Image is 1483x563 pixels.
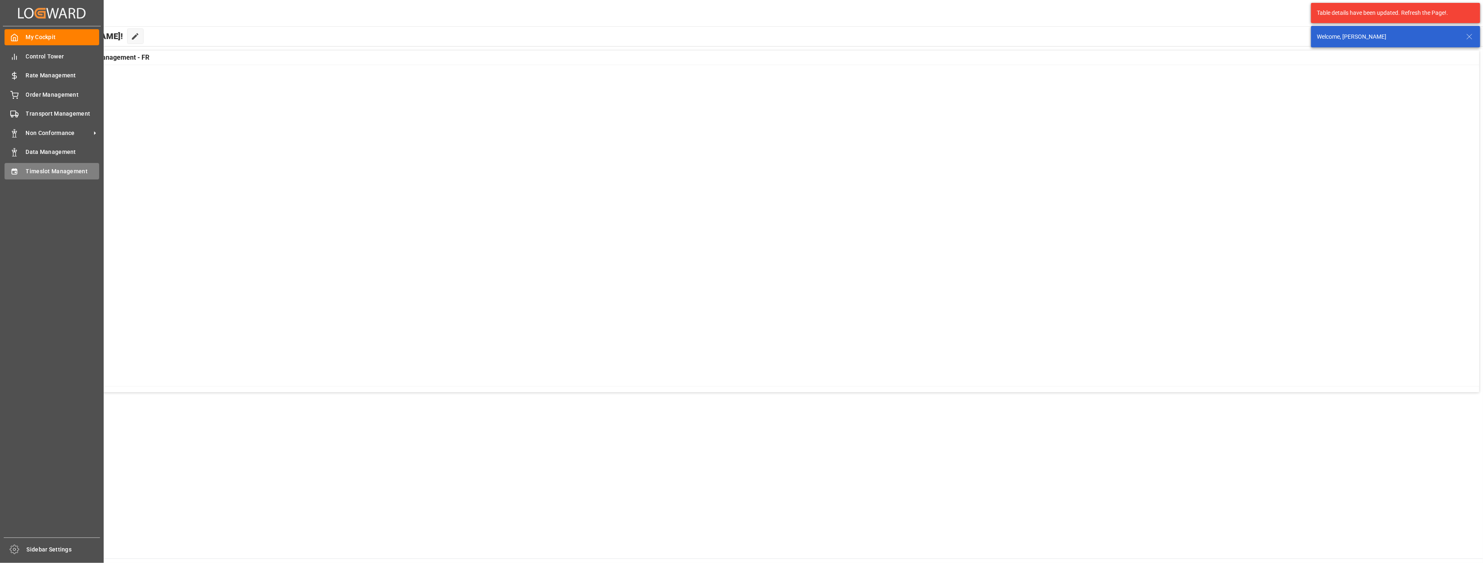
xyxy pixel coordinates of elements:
span: Timeslot Management [26,167,100,176]
span: My Cockpit [26,33,100,42]
span: Hello [PERSON_NAME]! [35,28,123,44]
span: Rate Management [26,71,100,80]
a: Control Tower [5,48,99,64]
a: Data Management [5,144,99,160]
a: Timeslot Management [5,163,99,179]
span: Non Conformance [26,129,91,137]
span: Order Management [26,91,100,99]
div: Table details have been updated. Refresh the Page!. [1317,9,1468,17]
a: Rate Management [5,67,99,84]
span: Transport Management [26,109,100,118]
span: Sidebar Settings [27,545,100,554]
a: My Cockpit [5,29,99,45]
span: Data Management [26,148,100,156]
span: Control Tower [26,52,100,61]
a: Transport Management [5,106,99,122]
a: Order Management [5,86,99,102]
div: Welcome, [PERSON_NAME] [1317,33,1458,41]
